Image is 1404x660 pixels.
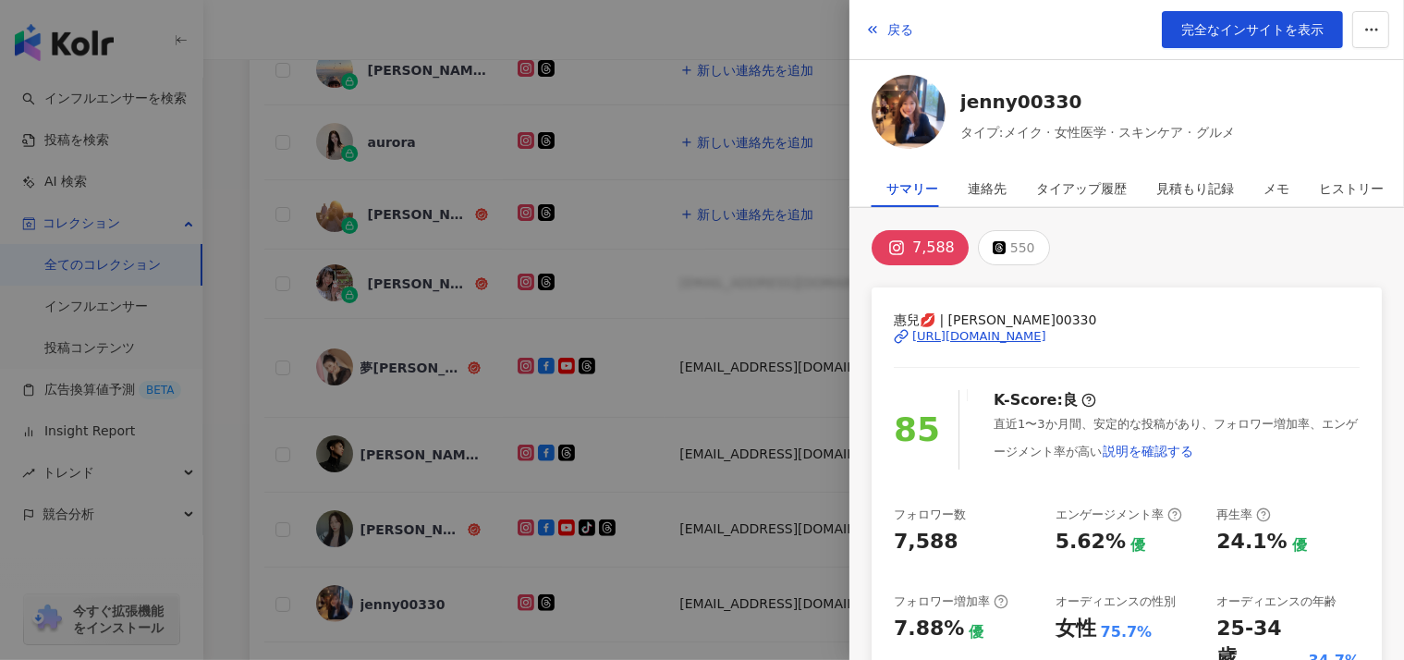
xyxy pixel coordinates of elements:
[1216,593,1337,610] div: オーディエンスの年齢
[912,235,955,261] div: 7,588
[894,615,964,643] div: 7.88%
[912,328,1046,345] div: [URL][DOMAIN_NAME]
[1162,11,1343,48] a: 完全なインサイトを表示
[1130,535,1145,556] div: 優
[1264,170,1289,207] div: メモ
[887,22,913,37] span: 戻る
[872,75,946,149] img: KOL Avatar
[1063,390,1078,410] div: 良
[894,507,966,523] div: フォロワー数
[894,328,1360,345] a: [URL][DOMAIN_NAME]
[1056,615,1096,643] div: 女性
[1036,170,1127,207] div: タイアップ履歴
[1216,528,1287,556] div: 24.1%
[994,416,1360,470] div: 直近1〜3か月間、安定的な投稿があり、フォロワー増加率、エンゲージメント率が高い
[894,404,940,457] div: 85
[886,170,938,207] div: サマリー
[960,89,1235,115] a: jenny00330
[1056,593,1176,610] div: オーディエンスの性別
[1010,235,1035,261] div: 550
[1216,507,1271,523] div: 再生率
[872,75,946,155] a: KOL Avatar
[864,11,914,48] button: 戻る
[960,122,1235,142] span: タイプ:メイク · 女性医学 · スキンケア · グルメ
[978,230,1050,265] button: 550
[994,390,1096,410] div: K-Score :
[894,593,1008,610] div: フォロワー増加率
[969,622,983,642] div: 優
[1056,528,1126,556] div: 5.62%
[1181,22,1324,37] span: 完全なインサイトを表示
[1156,170,1234,207] div: 見積もり記録
[1101,622,1153,642] div: 75.7%
[1102,433,1194,470] button: 説明を確認する
[968,170,1007,207] div: 連絡先
[1103,444,1193,458] span: 説明を確認する
[1319,170,1384,207] div: ヒストリー
[1056,507,1182,523] div: エンゲージメント率
[872,230,969,265] button: 7,588
[894,310,1360,330] span: 惠兒💋 | [PERSON_NAME]00330
[1292,535,1307,556] div: 優
[894,528,958,556] div: 7,588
